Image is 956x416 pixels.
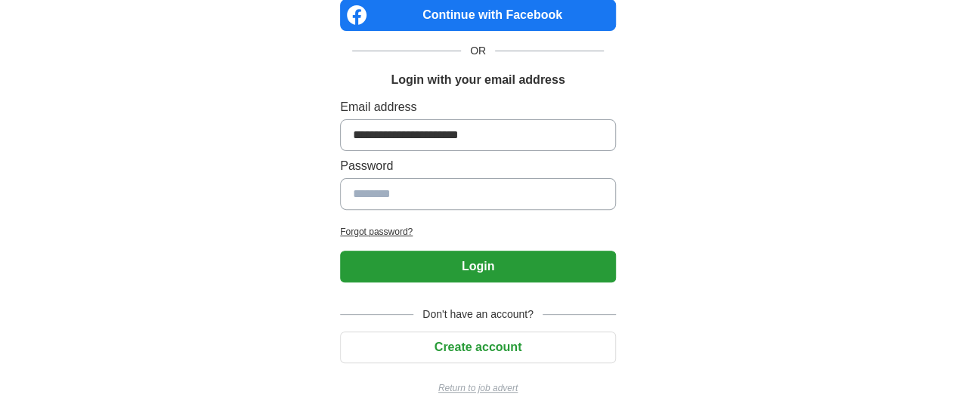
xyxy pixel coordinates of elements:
span: Don't have an account? [413,307,543,322]
span: OR [461,43,495,59]
a: Forgot password? [340,225,616,239]
h1: Login with your email address [391,71,565,89]
button: Login [340,251,616,282]
button: Create account [340,331,616,363]
a: Return to job advert [340,381,616,395]
label: Email address [340,98,616,116]
label: Password [340,157,616,175]
a: Create account [340,341,616,353]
